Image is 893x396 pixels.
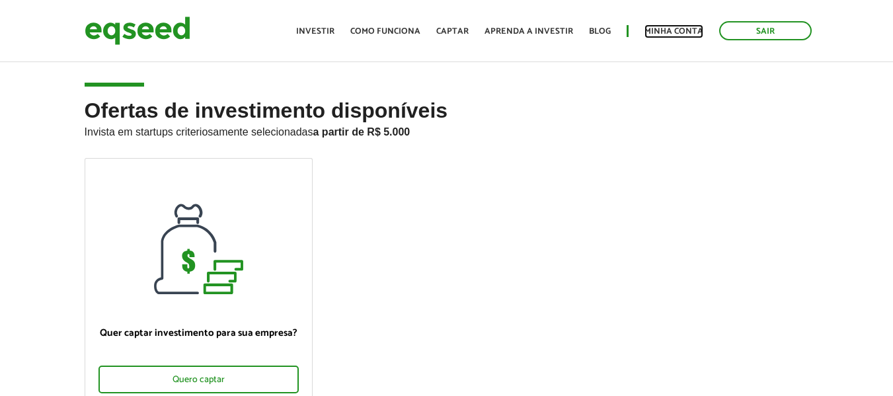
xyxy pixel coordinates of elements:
a: Blog [589,27,611,36]
strong: a partir de R$ 5.000 [313,126,410,138]
a: Como funciona [350,27,420,36]
p: Quer captar investimento para sua empresa? [98,327,299,339]
a: Minha conta [644,27,703,36]
a: Investir [296,27,334,36]
p: Invista em startups criteriosamente selecionadas [85,122,809,138]
h2: Ofertas de investimento disponíveis [85,99,809,158]
a: Aprenda a investir [485,27,573,36]
a: Captar [436,27,469,36]
div: Quero captar [98,366,299,393]
img: EqSeed [85,13,190,48]
a: Sair [719,21,812,40]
